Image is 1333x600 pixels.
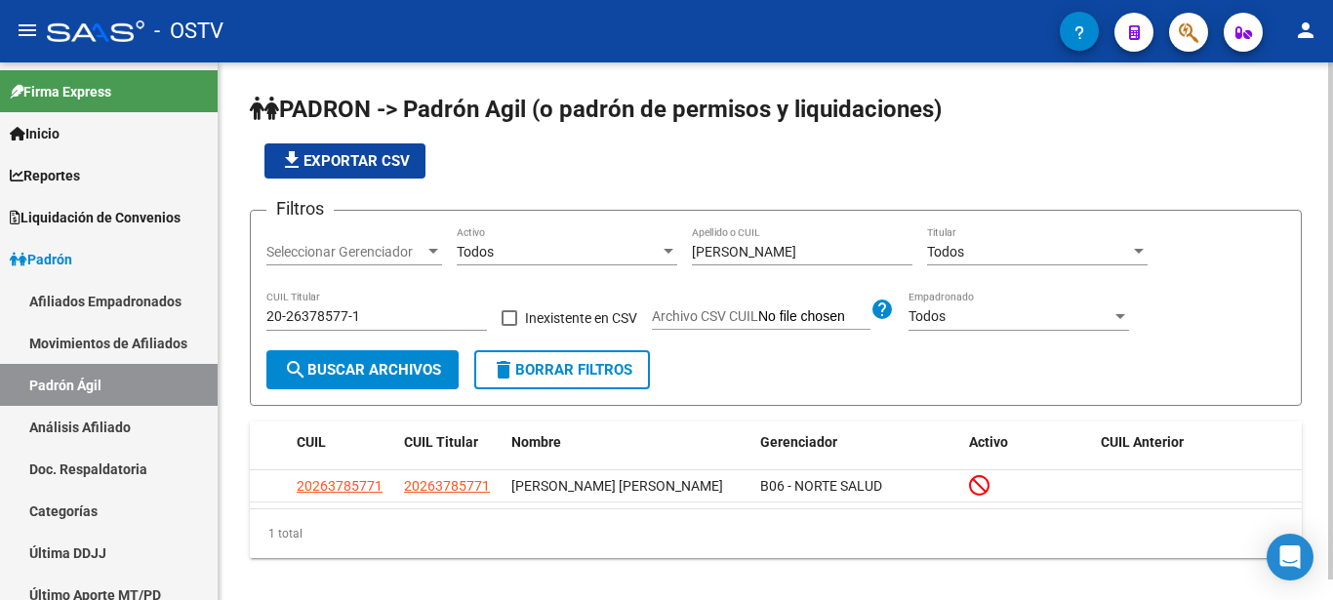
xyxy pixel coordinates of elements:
[10,207,181,228] span: Liquidación de Convenios
[250,96,942,123] span: PADRON -> Padrón Agil (o padrón de permisos y liquidaciones)
[1101,434,1184,450] span: CUIL Anterior
[289,421,396,463] datatable-header-cell: CUIL
[297,478,383,494] span: 20263785771
[284,361,441,379] span: Buscar Archivos
[280,148,303,172] mat-icon: file_download
[297,434,326,450] span: CUIL
[758,308,870,326] input: Archivo CSV CUIL
[511,478,723,494] span: [PERSON_NAME] [PERSON_NAME]
[969,434,1008,450] span: Activo
[404,434,478,450] span: CUIL Titular
[10,249,72,270] span: Padrón
[396,421,504,463] datatable-header-cell: CUIL Titular
[280,152,410,170] span: Exportar CSV
[1267,534,1313,580] div: Open Intercom Messenger
[909,308,946,324] span: Todos
[652,308,758,324] span: Archivo CSV CUIL
[266,244,424,260] span: Seleccionar Gerenciador
[760,478,882,494] span: B06 - NORTE SALUD
[492,358,515,381] mat-icon: delete
[760,434,837,450] span: Gerenciador
[250,509,1302,558] div: 1 total
[284,358,307,381] mat-icon: search
[16,19,39,42] mat-icon: menu
[457,244,494,260] span: Todos
[492,361,632,379] span: Borrar Filtros
[1294,19,1317,42] mat-icon: person
[1093,421,1303,463] datatable-header-cell: CUIL Anterior
[266,195,334,222] h3: Filtros
[504,421,752,463] datatable-header-cell: Nombre
[266,350,459,389] button: Buscar Archivos
[525,306,637,330] span: Inexistente en CSV
[10,81,111,102] span: Firma Express
[154,10,223,53] span: - OSTV
[474,350,650,389] button: Borrar Filtros
[927,244,964,260] span: Todos
[264,143,425,179] button: Exportar CSV
[961,421,1093,463] datatable-header-cell: Activo
[870,298,894,321] mat-icon: help
[10,123,60,144] span: Inicio
[404,478,490,494] span: 20263785771
[10,165,80,186] span: Reportes
[511,434,561,450] span: Nombre
[752,421,962,463] datatable-header-cell: Gerenciador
